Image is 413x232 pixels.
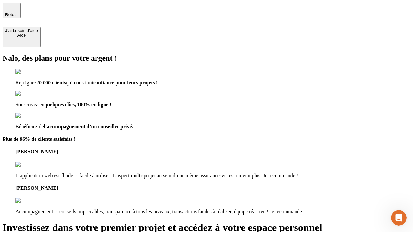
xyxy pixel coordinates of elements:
span: 20 000 clients [36,80,66,85]
span: Souscrivez en [15,102,44,107]
iframe: Intercom live chat [391,210,407,226]
span: Rejoignez [15,80,36,85]
button: Retour [3,3,21,18]
p: L’application web est fluide et facile à utiliser. L’aspect multi-projet au sein d’une même assur... [15,173,410,179]
p: Accompagnement et conseils impeccables, transparence à tous les niveaux, transactions faciles à r... [15,209,410,215]
span: l’accompagnement d’un conseiller privé. [44,124,133,129]
h4: [PERSON_NAME] [15,185,410,191]
img: checkmark [15,113,43,119]
span: Retour [5,12,18,17]
h4: Plus de 96% de clients satisfaits ! [3,136,410,142]
div: Aide [5,33,38,38]
span: confiance pour leurs projets ! [93,80,158,85]
span: quelques clics, 100% en ligne ! [44,102,111,107]
img: checkmark [15,69,43,75]
img: reviews stars [15,162,47,168]
h4: [PERSON_NAME] [15,149,410,155]
span: qui nous font [66,80,93,85]
button: J’ai besoin d'aideAide [3,27,41,47]
span: Bénéficiez de [15,124,44,129]
div: J’ai besoin d'aide [5,28,38,33]
img: checkmark [15,91,43,97]
h2: Nalo, des plans pour votre argent ! [3,54,410,63]
img: reviews stars [15,198,47,204]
